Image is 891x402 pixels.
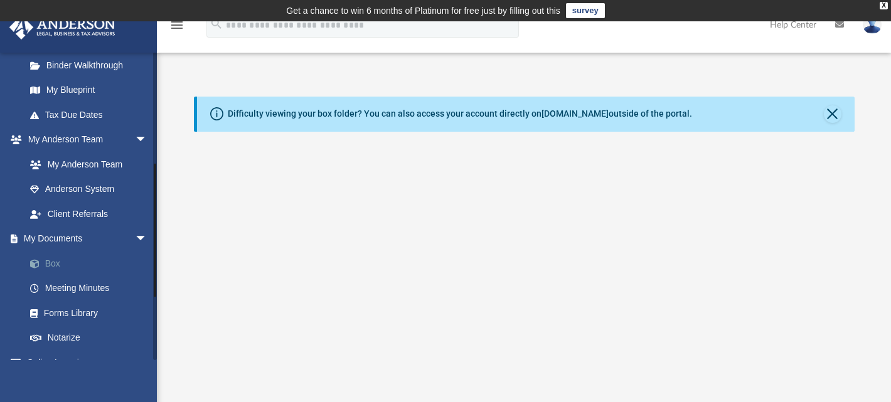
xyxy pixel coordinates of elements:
[135,226,160,252] span: arrow_drop_down
[18,201,160,226] a: Client Referrals
[9,127,160,152] a: My Anderson Teamarrow_drop_down
[169,24,184,33] a: menu
[6,15,119,40] img: Anderson Advisors Platinum Portal
[135,350,160,376] span: arrow_drop_down
[18,251,166,276] a: Box
[9,350,160,375] a: Online Learningarrow_drop_down
[880,2,888,9] div: close
[863,16,882,34] img: User Pic
[566,3,605,18] a: survey
[18,53,166,78] a: Binder Walkthrough
[286,3,560,18] div: Get a chance to win 6 months of Platinum for free just by filling out this
[824,105,841,123] button: Close
[228,107,692,120] div: Difficulty viewing your box folder? You can also access your account directly on outside of the p...
[18,78,160,103] a: My Blueprint
[542,108,609,119] a: [DOMAIN_NAME]
[18,152,154,177] a: My Anderson Team
[18,300,160,325] a: Forms Library
[18,325,166,351] a: Notarize
[18,177,160,202] a: Anderson System
[18,276,166,301] a: Meeting Minutes
[135,127,160,153] span: arrow_drop_down
[9,226,166,251] a: My Documentsarrow_drop_down
[169,18,184,33] i: menu
[210,17,223,31] i: search
[18,102,166,127] a: Tax Due Dates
